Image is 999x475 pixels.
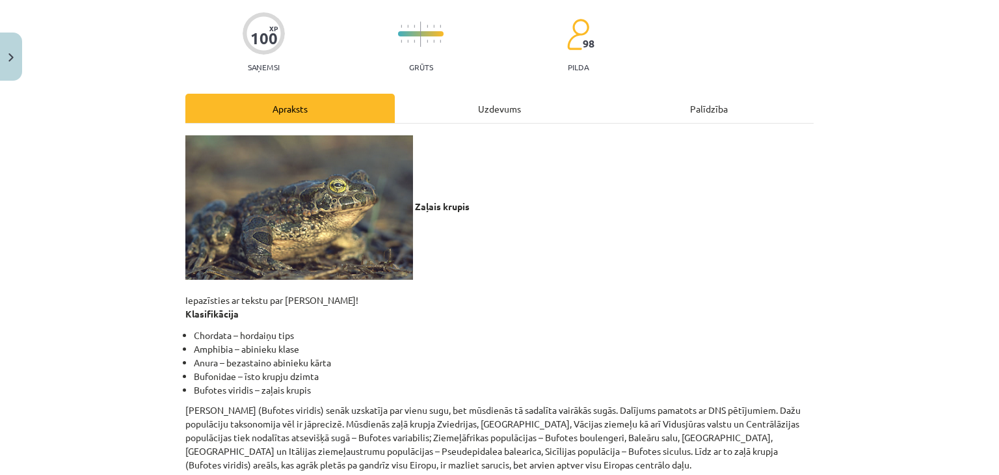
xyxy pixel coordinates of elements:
p: Saņemsi [243,62,285,72]
div: Uzdevums [395,94,604,123]
img: icon-short-line-57e1e144782c952c97e751825c79c345078a6d821885a25fce030b3d8c18986b.svg [427,40,428,43]
img: icon-short-line-57e1e144782c952c97e751825c79c345078a6d821885a25fce030b3d8c18986b.svg [440,40,441,43]
span: 98 [583,38,594,49]
strong: Klasifikācija [185,308,239,319]
div: Palīdzība [604,94,814,123]
b: Zaļais krupis [415,200,470,212]
p: pilda [568,62,589,72]
img: students-c634bb4e5e11cddfef0936a35e636f08e4e9abd3cc4e673bd6f9a4125e45ecb1.svg [566,18,589,51]
img: icon-close-lesson-0947bae3869378f0d4975bcd49f059093ad1ed9edebbc8119c70593378902aed.svg [8,53,14,62]
img: icon-short-line-57e1e144782c952c97e751825c79c345078a6d821885a25fce030b3d8c18986b.svg [407,40,408,43]
p: Iepazīsties ar tekstu par [PERSON_NAME]! [185,135,814,321]
li: Chordata – hordaiņu tips [194,329,814,342]
div: Apraksts [185,94,395,123]
li: Amphibia – abinieku klase [194,342,814,356]
p: Grūts [409,62,433,72]
span: XP [269,25,278,32]
img: icon-short-line-57e1e144782c952c97e751825c79c345078a6d821885a25fce030b3d8c18986b.svg [427,25,428,28]
li: Anura – bezastaino abinieku kārta [194,356,814,370]
li: Bufonidae – īsto krupju dzimta [194,370,814,383]
img: icon-short-line-57e1e144782c952c97e751825c79c345078a6d821885a25fce030b3d8c18986b.svg [433,25,434,28]
li: Bufotes viridis – zaļais krupis [194,383,814,397]
img: icon-short-line-57e1e144782c952c97e751825c79c345078a6d821885a25fce030b3d8c18986b.svg [414,40,415,43]
img: icon-short-line-57e1e144782c952c97e751825c79c345078a6d821885a25fce030b3d8c18986b.svg [433,40,434,43]
img: Attēls, kurā ir varde, abinieks, krupis, varžu dzimtaApraksts ģenerēts automātiski [185,135,413,280]
img: icon-short-line-57e1e144782c952c97e751825c79c345078a6d821885a25fce030b3d8c18986b.svg [440,25,441,28]
img: icon-short-line-57e1e144782c952c97e751825c79c345078a6d821885a25fce030b3d8c18986b.svg [414,25,415,28]
img: icon-long-line-d9ea69661e0d244f92f715978eff75569469978d946b2353a9bb055b3ed8787d.svg [420,21,421,47]
img: icon-short-line-57e1e144782c952c97e751825c79c345078a6d821885a25fce030b3d8c18986b.svg [401,40,402,43]
div: 100 [250,29,278,47]
img: icon-short-line-57e1e144782c952c97e751825c79c345078a6d821885a25fce030b3d8c18986b.svg [401,25,402,28]
img: icon-short-line-57e1e144782c952c97e751825c79c345078a6d821885a25fce030b3d8c18986b.svg [407,25,408,28]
